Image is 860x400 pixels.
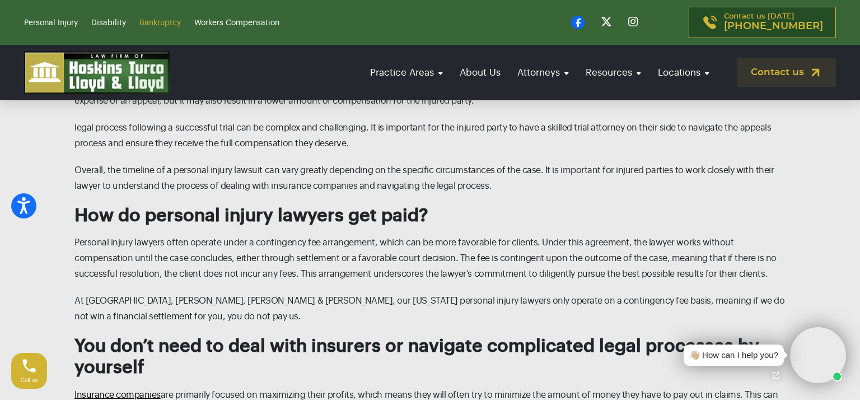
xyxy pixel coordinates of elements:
img: logo [24,52,170,94]
p: Personal injury lawyers often operate under a contingency fee arrangement, which can be more favo... [74,235,786,282]
a: Practice Areas [364,57,448,89]
a: Resources [580,57,647,89]
a: Bankruptcy [139,19,181,27]
div: 👋🏼 How can I help you? [689,349,778,362]
p: At [GEOGRAPHIC_DATA], [PERSON_NAME], [PERSON_NAME] & [PERSON_NAME], our [US_STATE] personal injur... [74,293,786,324]
a: Locations [652,57,715,89]
span: Call us [21,377,38,383]
a: Contact us [DATE][PHONE_NUMBER] [689,7,836,38]
a: Disability [91,19,126,27]
p: Overall, the timeline of a personal injury lawsuit can vary greatly depending on the specific cir... [74,162,786,194]
p: legal process following a successful trial can be complex and challenging. It is important for th... [74,120,786,151]
span: [PHONE_NUMBER] [724,21,823,32]
a: Open chat [764,364,788,387]
h2: You don’t need to deal with insurers or navigate complicated legal processes by yourself [74,336,786,379]
p: Contact us [DATE] [724,13,823,32]
a: About Us [454,57,506,89]
a: Insurance companies [74,390,161,399]
a: Personal Injury [24,19,78,27]
h2: How do personal injury lawyers get paid? [74,205,786,226]
a: Workers Compensation [194,19,279,27]
a: Attorneys [512,57,574,89]
a: Contact us [737,58,836,87]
